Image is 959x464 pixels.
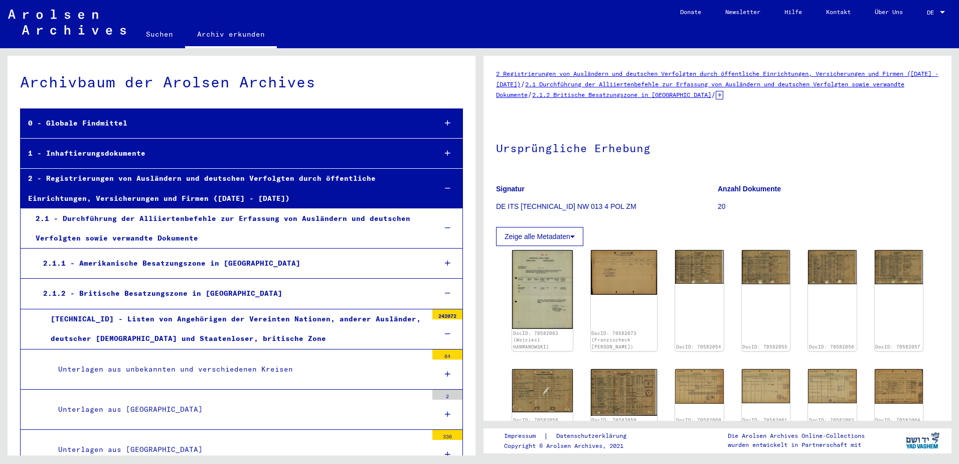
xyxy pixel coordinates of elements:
p: DE ITS [TECHNICAL_ID] NW 013 4 POL ZM [496,201,717,212]
div: 2 [432,390,462,400]
img: 001.jpg [875,369,923,404]
a: DocID: 70582062 [809,417,854,423]
a: DocID: 70582056 [809,344,854,350]
a: DocID: 70582063 (Wojciesl HANMANOWSKI) [513,330,558,350]
a: 2 Registrierungen von Ausländern und deutschen Verfolgten durch öffentliche Einrichtungen, Versic... [496,70,938,88]
div: 2.1.1 - Amerikanische Besatzungszone in [GEOGRAPHIC_DATA] [36,254,428,273]
h1: Ursprüngliche Erhebung [496,125,939,169]
img: 001.jpg [742,369,790,403]
button: Zeige alle Metadaten [496,227,583,246]
img: Arolsen_neg.svg [8,10,126,35]
a: DocID: 70582054 [676,344,721,350]
div: | [504,431,638,441]
img: 001.jpg [808,250,857,284]
div: Archivbaum der Arolsen Archives [20,71,463,93]
img: 001.jpg [675,250,724,284]
a: DocID: 70582059 [591,417,636,423]
b: Signatur [496,185,525,193]
img: 001.jpg [675,369,724,404]
a: Impressum [504,431,544,441]
img: 001.jpg [742,250,790,284]
div: Unterlagen aus [GEOGRAPHIC_DATA] [51,440,427,459]
p: Die Arolsen Archives Online-Collections [728,431,865,440]
p: 20 [718,201,939,212]
a: DocID: 70582061 [742,417,787,423]
span: / [521,79,525,88]
img: 001.jpg [875,250,923,284]
div: [TECHNICAL_ID] - Listen von Angehörigen der Vereinten Nationen, anderer Ausländer, deutscher [DEM... [43,309,427,349]
span: / [528,90,532,99]
a: DocID: 70582060 [676,417,721,423]
b: Anzahl Dokumente [718,185,781,193]
span: DE [927,9,938,16]
div: Unterlagen aus [GEOGRAPHIC_DATA] [51,400,427,419]
a: 2.1 Durchführung der Alliiertenbefehle zur Erfassung von Ausländern und deutschen Verfolgten sowi... [496,80,904,98]
img: 001.jpg [512,369,573,412]
a: Suchen [134,22,185,46]
img: 001.jpg [591,369,658,416]
span: / [711,90,716,99]
p: Copyright © Arolsen Archives, 2021 [504,441,638,450]
a: 2.1.2 Britische Besatzungszone in [GEOGRAPHIC_DATA] [532,91,711,98]
p: wurden entwickelt in Partnerschaft mit [728,440,865,449]
img: 001.jpg [591,250,658,295]
img: 001.jpg [808,369,857,403]
div: 1 - Inhaftierungsdokumente [21,144,428,163]
a: DocID: 70582073 (Franzischeck [PERSON_NAME]) [591,330,636,350]
div: 2.1 - Durchführung der Alliiertenbefehle zur Erfassung von Ausländern und deutschen Verfolgten so... [28,209,428,248]
a: DocID: 70582064 [875,417,920,423]
div: Unterlagen aus unbekannten und verschiedenen Kreisen [51,360,427,379]
a: DocID: 70582058 [513,417,558,423]
a: DocID: 70582055 [742,344,787,350]
div: 64 [432,350,462,360]
div: 242072 [432,309,462,319]
div: 2.1.2 - Britische Besatzungszone in [GEOGRAPHIC_DATA] [36,284,428,303]
div: 0 - Globale Findmittel [21,113,428,133]
img: yv_logo.png [904,428,941,453]
div: 2 - Registrierungen von Ausländern und deutschen Verfolgten durch öffentliche Einrichtungen, Vers... [21,169,428,208]
img: 001.jpg [512,250,573,329]
a: Archiv erkunden [185,22,277,48]
a: Datenschutzerklärung [548,431,638,441]
div: 336 [432,430,462,440]
a: DocID: 70582057 [875,344,920,350]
